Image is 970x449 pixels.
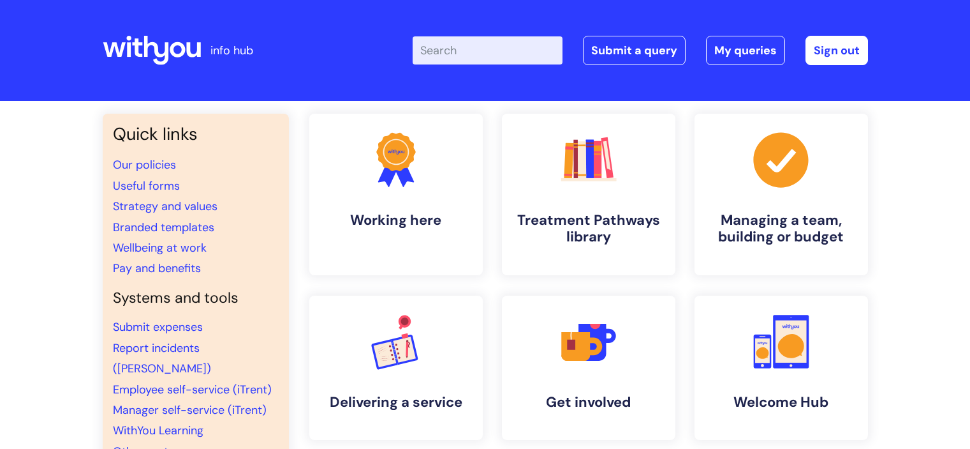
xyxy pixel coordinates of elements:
[113,319,203,335] a: Submit expenses
[512,394,665,411] h4: Get involved
[694,296,868,440] a: Welcome Hub
[705,394,858,411] h4: Welcome Hub
[113,340,211,376] a: Report incidents ([PERSON_NAME])
[113,178,180,194] a: Useful forms
[113,124,279,144] h3: Quick links
[413,36,562,65] input: Search
[705,212,858,246] h4: Managing a team, building or budget
[210,40,253,61] p: info hub
[413,36,868,65] div: | -
[805,36,868,65] a: Sign out
[512,212,665,246] h4: Treatment Pathways library
[113,199,217,214] a: Strategy and values
[113,261,201,276] a: Pay and benefits
[113,240,207,255] a: Wellbeing at work
[502,296,675,440] a: Get involved
[113,157,176,172] a: Our policies
[694,114,868,275] a: Managing a team, building or budget
[706,36,785,65] a: My queries
[320,394,473,411] h4: Delivering a service
[309,296,483,440] a: Delivering a service
[113,423,203,438] a: WithYou Learning
[113,402,267,418] a: Manager self-service (iTrent)
[583,36,686,65] a: Submit a query
[113,220,214,235] a: Branded templates
[309,114,483,275] a: Working here
[113,382,272,397] a: Employee self-service (iTrent)
[502,114,675,275] a: Treatment Pathways library
[113,289,279,307] h4: Systems and tools
[320,212,473,229] h4: Working here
